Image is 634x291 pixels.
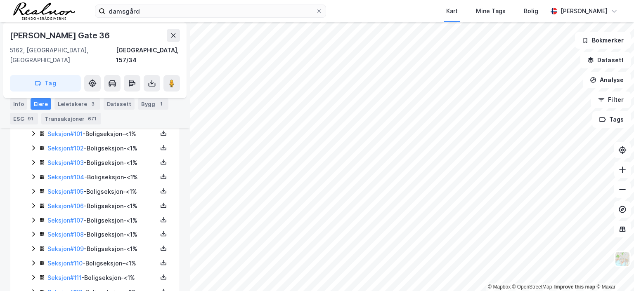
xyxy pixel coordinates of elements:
[105,5,316,17] input: Søk på adresse, matrikkel, gårdeiere, leietakere eller personer
[10,98,27,110] div: Info
[47,145,84,152] a: Seksjon#102
[47,273,157,283] div: - Boligseksjon - <1%
[47,230,157,239] div: - Boligseksjon - <1%
[10,29,111,42] div: [PERSON_NAME] Gate 36
[512,284,552,290] a: OpenStreetMap
[10,45,116,65] div: 5162, [GEOGRAPHIC_DATA], [GEOGRAPHIC_DATA]
[615,251,630,267] img: Z
[47,174,84,181] a: Seksjon#104
[47,217,84,224] a: Seksjon#107
[138,98,168,110] div: Bygg
[10,75,81,92] button: Tag
[580,52,631,68] button: Datasett
[31,98,51,110] div: Eiere
[116,45,180,65] div: [GEOGRAPHIC_DATA], 157/34
[26,115,35,123] div: 91
[561,6,608,16] div: [PERSON_NAME]
[591,92,631,108] button: Filter
[583,72,631,88] button: Analyse
[47,202,84,209] a: Seksjon#106
[47,188,83,195] a: Seksjon#105
[446,6,458,16] div: Kart
[13,2,75,20] img: realnor-logo.934646d98de889bb5806.png
[47,231,84,238] a: Seksjon#108
[47,258,157,268] div: - Boligseksjon - <1%
[47,143,157,153] div: - Boligseksjon - <1%
[47,130,83,137] a: Seksjon#101
[47,274,81,281] a: Seksjon#111
[592,111,631,128] button: Tags
[47,260,83,267] a: Seksjon#110
[47,244,157,254] div: - Boligseksjon - <1%
[47,187,157,197] div: - Boligseksjon - <1%
[47,216,157,225] div: - Boligseksjon - <1%
[47,158,157,168] div: - Boligseksjon - <1%
[47,129,157,139] div: - Boligseksjon - <1%
[86,115,98,123] div: 671
[89,100,97,108] div: 3
[593,251,634,291] div: Kontrollprogram for chat
[41,113,101,124] div: Transaksjoner
[476,6,506,16] div: Mine Tags
[575,32,631,49] button: Bokmerker
[47,159,84,166] a: Seksjon#103
[47,245,84,252] a: Seksjon#109
[157,100,165,108] div: 1
[104,98,135,110] div: Datasett
[47,172,157,182] div: - Boligseksjon - <1%
[593,251,634,291] iframe: Chat Widget
[54,98,100,110] div: Leietakere
[10,113,38,124] div: ESG
[554,284,595,290] a: Improve this map
[47,201,157,211] div: - Boligseksjon - <1%
[488,284,511,290] a: Mapbox
[524,6,538,16] div: Bolig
